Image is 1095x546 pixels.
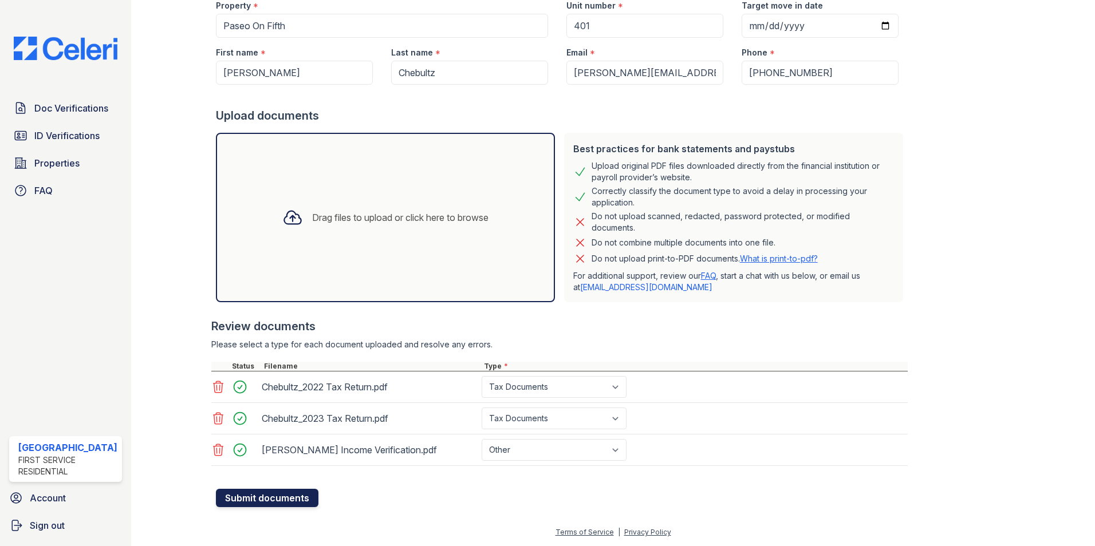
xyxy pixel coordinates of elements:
span: Sign out [30,519,65,532]
div: | [618,528,620,536]
label: Email [566,47,588,58]
p: Do not upload print-to-PDF documents. [592,253,818,264]
div: Upload original PDF files downloaded directly from the financial institution or payroll provider’... [592,160,894,183]
div: Type [482,362,908,371]
label: Phone [742,47,767,58]
a: Properties [9,152,122,175]
a: Privacy Policy [624,528,671,536]
a: [EMAIL_ADDRESS][DOMAIN_NAME] [580,282,712,292]
a: Account [5,486,127,509]
label: First name [216,47,258,58]
img: CE_Logo_Blue-a8612792a0a2168367f1c8372b55b34899dd931a85d93a1a3d3e32e68fde9ad4.png [5,37,127,60]
span: Properties [34,156,80,170]
button: Submit documents [216,489,318,507]
a: FAQ [9,179,122,202]
div: First Service Residential [18,454,117,477]
div: Chebultz_2022 Tax Return.pdf [262,378,477,396]
label: Last name [391,47,433,58]
div: Drag files to upload or click here to browse [312,211,489,224]
a: Terms of Service [556,528,614,536]
a: What is print-to-pdf? [740,254,818,263]
div: Best practices for bank statements and paystubs [573,142,894,156]
div: Correctly classify the document type to avoid a delay in processing your application. [592,185,894,208]
div: Review documents [211,318,908,334]
div: Please select a type for each document uploaded and resolve any errors. [211,339,908,350]
div: [GEOGRAPHIC_DATA] [18,441,117,454]
a: FAQ [701,271,716,280]
div: Filename [262,362,482,371]
div: Chebultz_2023 Tax Return.pdf [262,409,477,428]
span: Doc Verifications [34,101,108,115]
div: Do not upload scanned, redacted, password protected, or modified documents. [592,211,894,234]
span: Account [30,491,66,505]
span: FAQ [34,184,53,197]
span: ID Verifications [34,129,100,143]
p: For additional support, review our , start a chat with us below, or email us at [573,270,894,293]
a: Sign out [5,514,127,537]
a: ID Verifications [9,124,122,147]
div: Upload documents [216,108,908,124]
div: Status [230,362,262,371]
div: [PERSON_NAME] Income Verification.pdf [262,441,477,459]
a: Doc Verifications [9,97,122,120]
div: Do not combine multiple documents into one file. [592,236,775,250]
